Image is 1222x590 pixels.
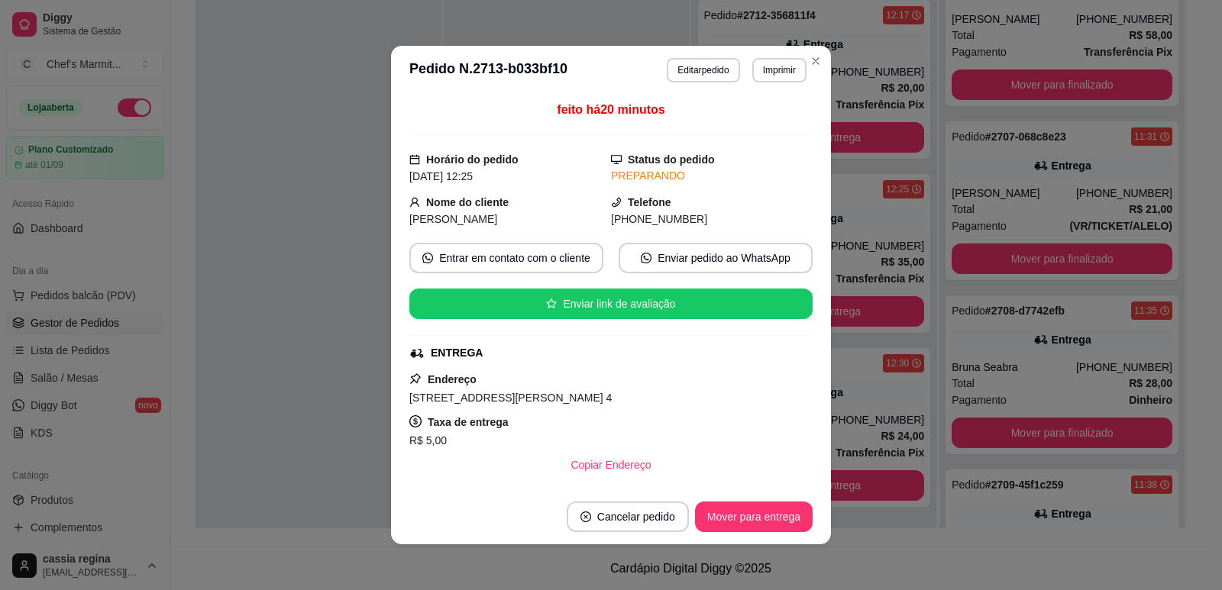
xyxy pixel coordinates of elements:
[628,196,671,208] strong: Telefone
[409,154,420,165] span: calendar
[426,153,519,166] strong: Horário do pedido
[409,392,612,404] span: [STREET_ADDRESS][PERSON_NAME] 4
[752,58,807,82] button: Imprimir
[619,243,813,273] button: whats-appEnviar pedido ao WhatsApp
[428,416,509,428] strong: Taxa de entrega
[426,196,509,208] strong: Nome do cliente
[803,49,828,73] button: Close
[409,213,497,225] span: [PERSON_NAME]
[546,298,557,309] span: star
[557,103,664,116] span: feito há 20 minutos
[409,58,567,82] h3: Pedido N. 2713-b033bf10
[428,373,477,385] strong: Endereço
[611,197,622,208] span: phone
[580,511,591,522] span: close-circle
[667,58,739,82] button: Editarpedido
[628,153,715,166] strong: Status do pedido
[409,415,422,427] span: dollar
[611,154,622,165] span: desktop
[641,253,651,263] span: whats-app
[422,253,433,263] span: whats-app
[409,289,813,319] button: starEnviar link de avaliação
[558,450,663,480] button: Copiar Endereço
[611,213,707,225] span: [PHONE_NUMBER]
[695,501,813,532] button: Mover para entrega
[567,501,689,532] button: close-circleCancelar pedido
[611,168,813,184] div: PREPARANDO
[409,197,420,208] span: user
[409,170,473,182] span: [DATE] 12:25
[409,434,447,447] span: R$ 5,00
[409,372,422,385] span: pushpin
[431,345,483,361] div: ENTREGA
[409,243,603,273] button: whats-appEntrar em contato com o cliente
